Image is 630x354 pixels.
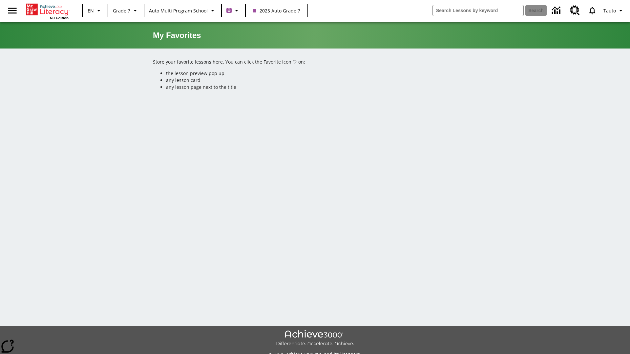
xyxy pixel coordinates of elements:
span: 2025 Auto Grade 7 [253,7,300,14]
a: Data Center [548,2,566,20]
span: EN [88,7,94,14]
button: Grade: Grade 7, Select a grade [110,5,142,16]
span: Tauto [603,7,616,14]
a: Resource Center, Will open in new tab [566,2,584,19]
li: any lesson page next to the title [166,84,477,90]
a: Home [26,3,69,16]
button: School: Auto Multi program School, Select your school [146,5,219,16]
span: Grade 7 [113,7,130,14]
button: Boost Class color is purple. Change class color [224,5,243,16]
button: Language: EN, Select a language [85,5,106,16]
p: Store your favorite lessons here. You can click the Favorite icon ♡ on: [153,58,477,65]
h5: My Favorites [153,30,201,41]
div: Home [26,2,69,20]
button: Profile/Settings [601,5,627,16]
span: NJ Edition [50,16,69,20]
input: search field [433,5,523,16]
span: Auto Multi program School [149,7,208,14]
a: Notifications [584,2,601,19]
span: B [227,6,231,14]
li: the lesson preview pop up [166,70,477,77]
li: any lesson card [166,77,477,84]
img: Achieve3000 Differentiate Accelerate Achieve [276,330,354,347]
button: Open side menu [3,1,22,20]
